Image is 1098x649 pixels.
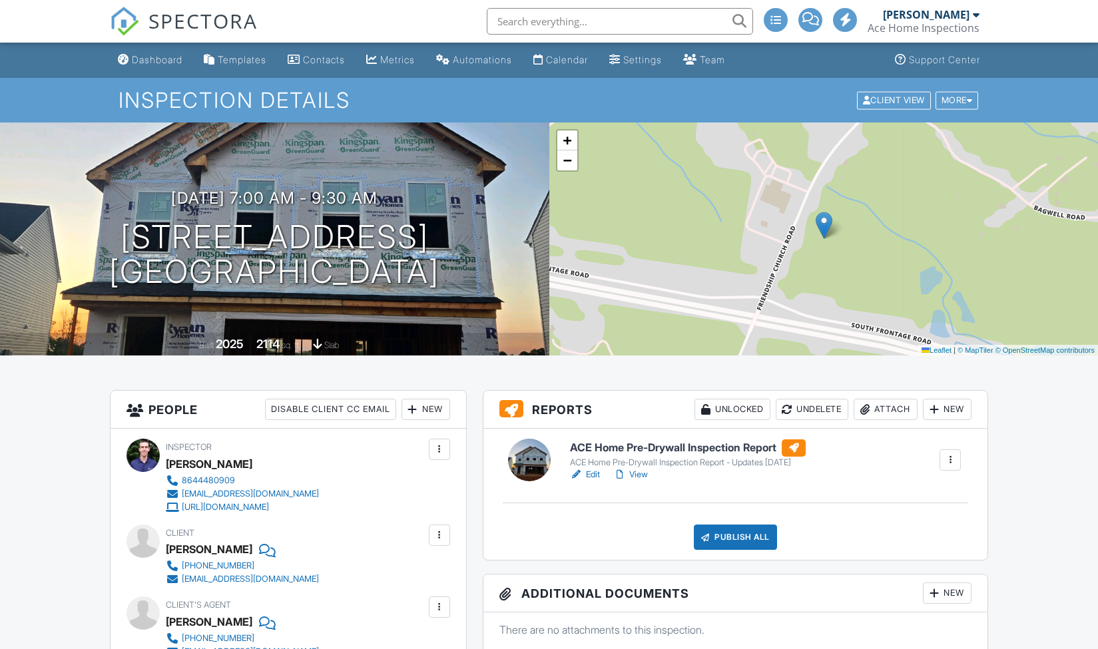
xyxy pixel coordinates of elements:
span: − [563,152,571,168]
a: [URL][DOMAIN_NAME] [166,501,319,514]
div: [PERSON_NAME] [883,8,969,21]
img: Marker [816,212,832,239]
span: + [563,132,571,148]
div: 2114 [256,337,280,351]
a: Leaflet [922,346,952,354]
a: [EMAIL_ADDRESS][DOMAIN_NAME] [166,572,319,586]
a: Support Center [890,48,985,73]
a: 8644480909 [166,474,319,487]
div: Metrics [380,54,415,65]
div: Ace Home Inspections [868,21,979,35]
div: Disable Client CC Email [265,399,396,420]
div: New [923,582,971,604]
a: Automations (Advanced) [431,48,517,73]
span: Inspector [166,442,212,452]
div: More [936,91,979,109]
a: Calendar [528,48,593,73]
div: Undelete [776,399,848,420]
div: Settings [623,54,662,65]
a: [EMAIL_ADDRESS][DOMAIN_NAME] [166,487,319,501]
a: Zoom out [557,150,577,170]
div: 2025 [216,337,244,351]
a: © MapTiler [958,346,993,354]
div: [PHONE_NUMBER] [182,633,254,644]
a: Templates [198,48,272,73]
div: Calendar [546,54,588,65]
a: Team [678,48,730,73]
div: Unlocked [694,399,770,420]
div: 8644480909 [182,475,235,486]
p: There are no attachments to this inspection. [499,622,972,637]
a: Contacts [282,48,350,73]
div: New [402,399,450,420]
h3: Reports [483,391,988,429]
div: Team [700,54,725,65]
h3: People [111,391,466,429]
input: Search everything... [487,8,753,35]
div: Attach [854,399,918,420]
a: SPECTORA [110,18,258,46]
a: [PERSON_NAME] [166,612,252,632]
a: Dashboard [113,48,188,73]
h6: ACE Home Pre-Drywall Inspection Report [570,439,806,457]
a: View [613,468,648,481]
span: Client [166,528,194,538]
a: [PHONE_NUMBER] [166,632,319,645]
div: Support Center [909,54,980,65]
div: New [923,399,971,420]
h3: Additional Documents [483,574,988,612]
span: slab [324,340,339,350]
span: Built [199,340,214,350]
a: Metrics [361,48,420,73]
span: | [954,346,956,354]
div: [PERSON_NAME] [166,454,252,474]
div: [PHONE_NUMBER] [182,560,254,571]
span: Client's Agent [166,600,231,610]
div: [EMAIL_ADDRESS][DOMAIN_NAME] [182,489,319,499]
a: Edit [570,468,600,481]
div: [PERSON_NAME] [166,539,252,559]
img: The Best Home Inspection Software - Spectora [110,7,139,36]
a: Zoom in [557,130,577,150]
h3: [DATE] 7:00 am - 9:30 am [171,189,378,207]
div: Automations [453,54,512,65]
div: [EMAIL_ADDRESS][DOMAIN_NAME] [182,574,319,584]
div: Templates [218,54,266,65]
a: [PHONE_NUMBER] [166,559,319,572]
span: sq. ft. [282,340,300,350]
a: Settings [604,48,667,73]
h1: Inspection Details [119,89,980,112]
div: Client View [857,91,931,109]
h1: [STREET_ADDRESS] [GEOGRAPHIC_DATA] [109,220,439,290]
a: © OpenStreetMap contributors [995,346,1095,354]
div: Publish All [694,525,777,550]
div: [URL][DOMAIN_NAME] [182,502,269,513]
div: ACE Home Pre-Drywall Inspection Report - Updates [DATE] [570,457,806,468]
a: ACE Home Pre-Drywall Inspection Report ACE Home Pre-Drywall Inspection Report - Updates [DATE] [570,439,806,469]
span: SPECTORA [148,7,258,35]
div: Dashboard [132,54,182,65]
div: Contacts [303,54,345,65]
a: Client View [856,95,934,105]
